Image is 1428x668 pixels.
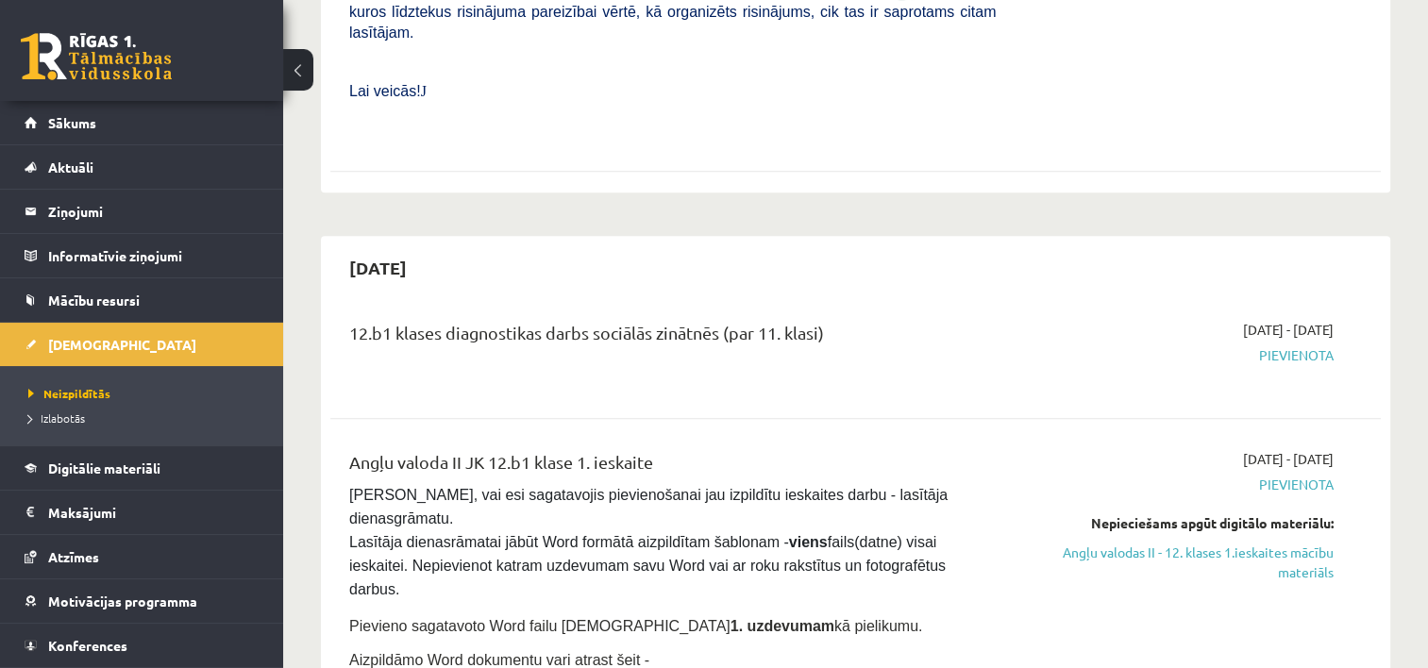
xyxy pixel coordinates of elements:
h2: [DATE] [330,245,426,290]
legend: Informatīvie ziņojumi [48,234,260,277]
a: Motivācijas programma [25,579,260,623]
span: [DATE] - [DATE] [1243,449,1334,469]
div: Nepieciešams apgūt digitālo materiālu: [1024,513,1334,533]
span: [PERSON_NAME], vai esi sagatavojis pievienošanai jau izpildītu ieskaites darbu - lasītāja dienasg... [349,487,952,597]
a: Ziņojumi [25,190,260,233]
a: Informatīvie ziņojumi [25,234,260,277]
span: Sākums [48,114,96,131]
strong: viens [789,534,828,550]
span: Konferences [48,637,127,654]
span: Pievienota [1024,475,1334,494]
a: Angļu valodas II - 12. klases 1.ieskaites mācību materiāls [1024,543,1334,582]
span: Mācību resursi [48,292,140,309]
a: Rīgas 1. Tālmācības vidusskola [21,33,172,80]
a: Konferences [25,624,260,667]
span: Lai veicās! [349,83,421,99]
span: Izlabotās [28,410,85,426]
span: Pievienota [1024,345,1334,365]
legend: Maksājumi [48,491,260,534]
span: [DEMOGRAPHIC_DATA] [48,336,196,353]
a: Mācību resursi [25,278,260,322]
span: Pievieno sagatavoto Word failu [DEMOGRAPHIC_DATA] kā pielikumu. [349,618,922,634]
span: Atzīmes [48,548,99,565]
strong: 1. uzdevumam [731,618,834,634]
a: Sākums [25,101,260,144]
legend: Ziņojumi [48,190,260,233]
span: [DATE] - [DATE] [1243,320,1334,340]
div: Angļu valoda II JK 12.b1 klase 1. ieskaite [349,449,996,484]
a: Izlabotās [28,409,264,426]
span: Digitālie materiāli [48,459,160,476]
a: Digitālie materiāli [25,446,260,490]
span: Motivācijas programma [48,593,197,610]
a: Aktuāli [25,145,260,189]
span: J [421,83,427,99]
a: Maksājumi [25,491,260,534]
a: [DEMOGRAPHIC_DATA] [25,323,260,366]
a: Atzīmes [25,535,260,578]
span: Aktuāli [48,159,93,175]
span: Aizpildāmo Word dokumentu vari atrast šeit - [349,652,649,668]
a: Neizpildītās [28,385,264,402]
div: 12.b1 klases diagnostikas darbs sociālās zinātnēs (par 11. klasi) [349,320,996,355]
span: Neizpildītās [28,386,110,401]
